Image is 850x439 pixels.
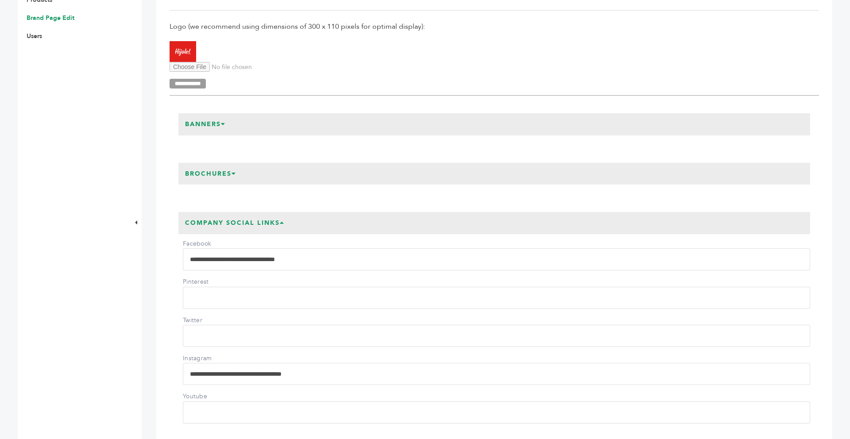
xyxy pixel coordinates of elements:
label: Instagram [183,354,245,363]
a: Users [27,32,42,40]
h3: Company Social Links [178,212,291,234]
label: Pinterest [183,277,245,286]
label: Twitter [183,316,245,325]
label: Facebook [183,239,245,248]
h3: Brochures [178,163,243,185]
h3: Banners [178,113,232,135]
a: Brand Page Edit [27,14,74,22]
span: Logo (we recommend using dimensions of 300 x 110 pixels for optimal display): [170,22,819,31]
label: Youtube [183,392,245,401]
img: Hijole! Spirits, Inc. [170,41,196,62]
